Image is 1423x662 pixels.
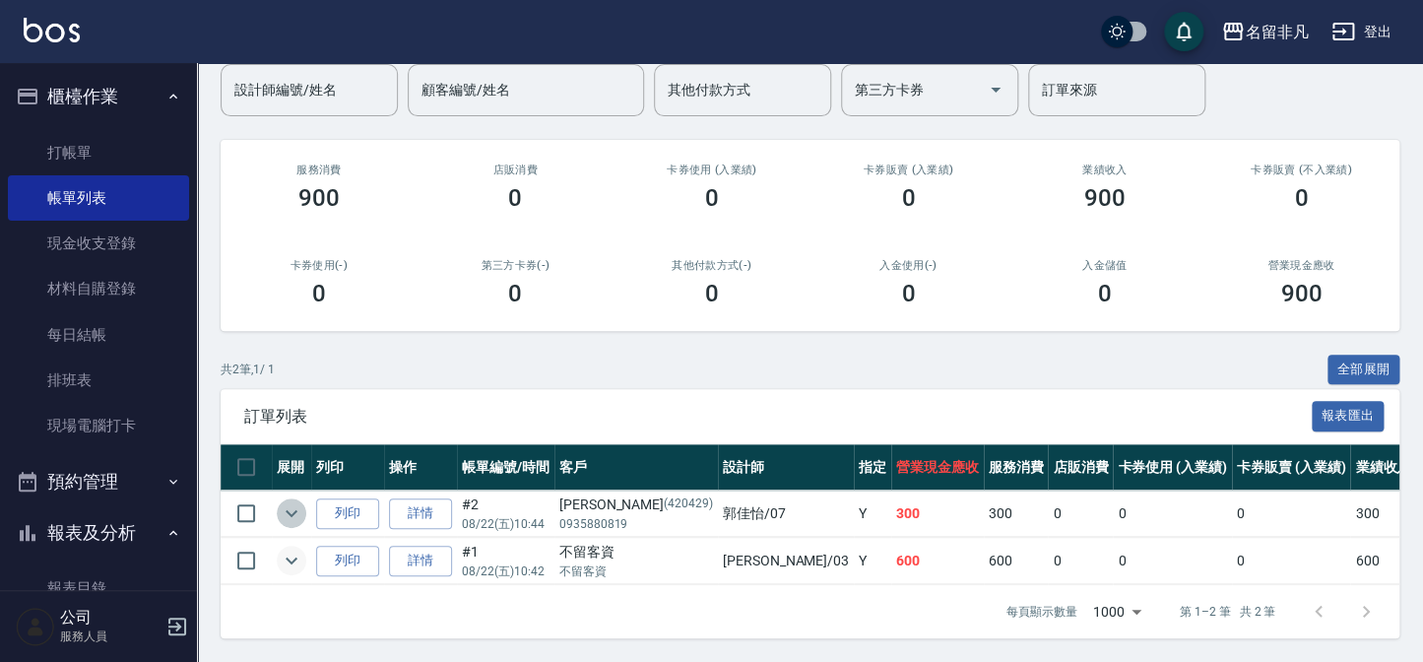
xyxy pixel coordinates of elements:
th: 業績收入 [1350,444,1415,491]
th: 操作 [384,444,457,491]
a: 排班表 [8,358,189,403]
h3: 0 [508,280,522,307]
td: 300 [984,491,1049,537]
th: 店販消費 [1048,444,1113,491]
button: 登出 [1324,14,1399,50]
a: 帳單列表 [8,175,189,221]
h3: 0 [705,280,719,307]
span: 訂單列表 [244,407,1312,427]
td: 0 [1232,491,1351,537]
a: 報表匯出 [1312,406,1385,425]
th: 卡券販賣 (入業績) [1232,444,1351,491]
h3: 0 [901,184,915,212]
td: #2 [457,491,554,537]
h3: 0 [1098,280,1112,307]
h3: 服務消費 [244,164,394,176]
h2: 卡券販賣 (不入業績) [1227,164,1377,176]
button: 列印 [316,546,379,576]
div: 名留非凡 [1245,20,1308,44]
th: 營業現金應收 [891,444,984,491]
h2: 其他付款方式(-) [637,259,787,272]
p: 共 2 筆, 1 / 1 [221,361,275,378]
td: 0 [1113,538,1232,584]
img: Person [16,607,55,646]
a: 現場電腦打卡 [8,403,189,448]
th: 帳單編號/時間 [457,444,554,491]
td: Y [854,491,891,537]
td: [PERSON_NAME] /03 [718,538,854,584]
h3: 0 [1294,184,1308,212]
button: 報表匯出 [1312,401,1385,431]
div: 不留客資 [559,542,713,563]
td: Y [854,538,891,584]
th: 展開 [272,444,311,491]
h3: 0 [705,184,719,212]
button: expand row [277,498,306,528]
th: 客戶 [554,444,718,491]
p: 每頁顯示數量 [1006,603,1077,621]
button: 預約管理 [8,456,189,507]
a: 打帳單 [8,130,189,175]
td: 600 [1350,538,1415,584]
td: 600 [891,538,984,584]
th: 設計師 [718,444,854,491]
td: 0 [1048,538,1113,584]
h3: 900 [298,184,340,212]
p: 08/22 (五) 10:44 [462,515,550,533]
p: 0935880819 [559,515,713,533]
div: 1000 [1085,585,1148,638]
td: 0 [1232,538,1351,584]
h3: 0 [508,184,522,212]
button: 報表及分析 [8,507,189,559]
button: 櫃檯作業 [8,71,189,122]
button: 全部展開 [1327,355,1400,385]
p: 第 1–2 筆 共 2 筆 [1180,603,1275,621]
button: 列印 [316,498,379,529]
td: 300 [891,491,984,537]
td: 0 [1113,491,1232,537]
h2: 入金使用(-) [834,259,984,272]
p: 08/22 (五) 10:42 [462,563,550,580]
td: 0 [1048,491,1113,537]
p: 不留客資 [559,563,713,580]
th: 列印 [311,444,384,491]
a: 報表目錄 [8,565,189,611]
h2: 入金儲值 [1030,259,1180,272]
td: #1 [457,538,554,584]
a: 每日結帳 [8,312,189,358]
h3: 900 [1280,280,1322,307]
h2: 營業現金應收 [1227,259,1377,272]
td: 300 [1350,491,1415,537]
th: 卡券使用 (入業績) [1113,444,1232,491]
h2: 卡券使用 (入業績) [637,164,787,176]
a: 材料自購登錄 [8,266,189,311]
button: expand row [277,546,306,575]
p: 服務人員 [60,628,161,645]
h2: 卡券販賣 (入業績) [834,164,984,176]
h2: 業績收入 [1030,164,1180,176]
h5: 公司 [60,608,161,628]
p: (420429) [664,495,713,515]
h3: 900 [1084,184,1126,212]
button: save [1164,12,1203,51]
th: 服務消費 [984,444,1049,491]
th: 指定 [854,444,891,491]
a: 詳情 [389,546,452,576]
div: [PERSON_NAME] [559,495,713,515]
h2: 第三方卡券(-) [441,259,591,272]
h3: 0 [312,280,326,307]
h2: 店販消費 [441,164,591,176]
td: 郭佳怡 /07 [718,491,854,537]
img: Logo [24,18,80,42]
a: 詳情 [389,498,452,529]
h3: 0 [901,280,915,307]
button: Open [980,74,1011,105]
h2: 卡券使用(-) [244,259,394,272]
a: 現金收支登錄 [8,221,189,266]
button: 名留非凡 [1213,12,1316,52]
td: 600 [984,538,1049,584]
